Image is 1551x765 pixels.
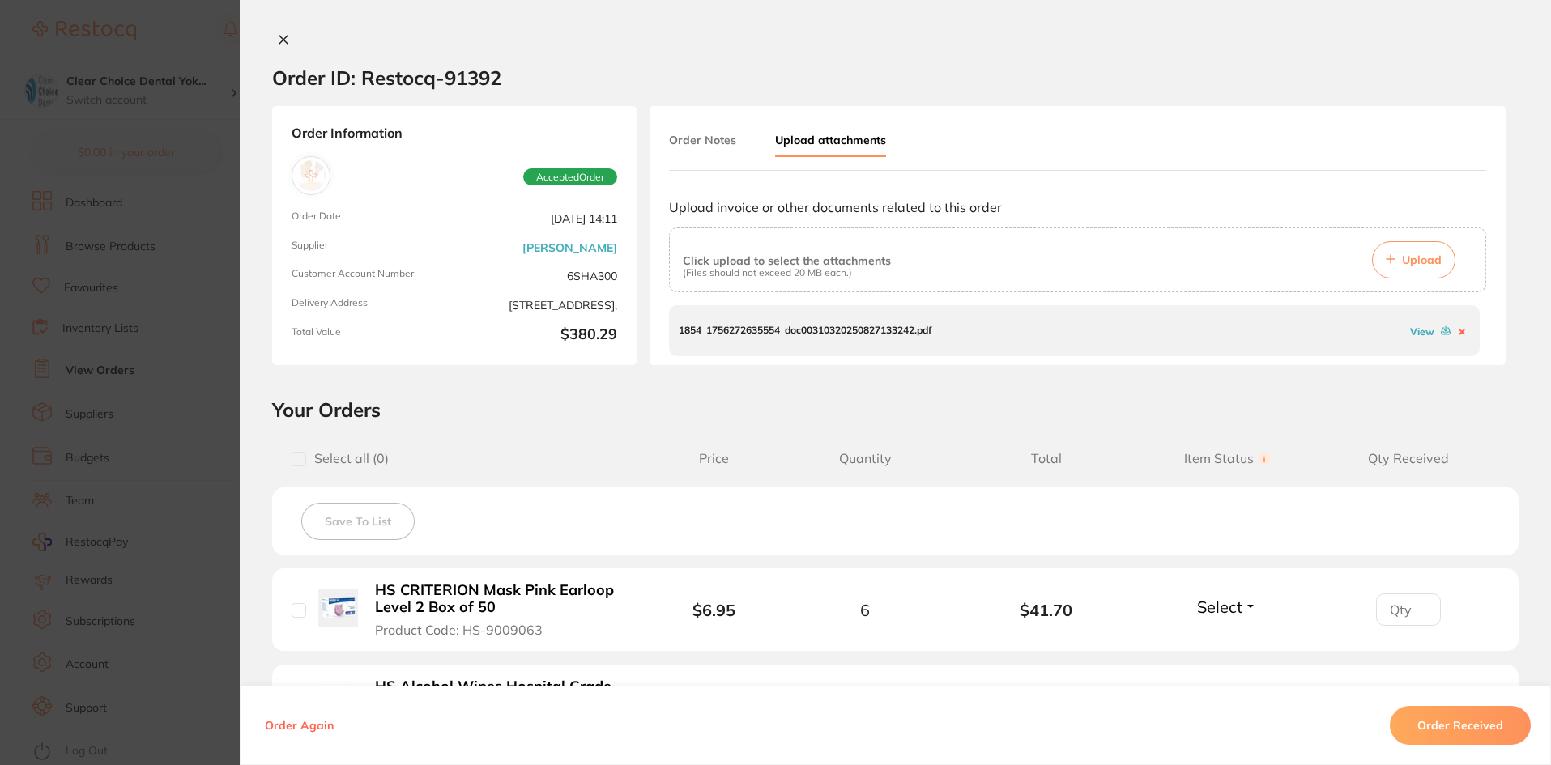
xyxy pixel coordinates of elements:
[956,601,1137,619] b: $41.70
[654,451,774,466] span: Price
[1192,597,1262,617] button: Select
[1376,593,1441,626] input: Qty
[679,325,931,336] p: 1854_1756272635554_doc00310320250827133242.pdf
[1410,325,1434,338] a: View
[683,254,891,267] p: Click upload to select the attachments
[272,397,1519,422] h2: Your Orders
[1390,706,1531,745] button: Order Received
[370,678,630,734] button: HS Alcohol Wipes Hospital Grade REFILL Pack 220 wipes Product Code: HS-5722625
[461,297,617,313] span: [STREET_ADDRESS],
[301,503,415,540] button: Save To List
[461,326,617,346] b: $380.29
[1402,253,1442,267] span: Upload
[669,200,1486,215] p: Upload invoice or other documents related to this order
[1372,241,1455,278] button: Upload
[296,160,326,191] img: Henry Schein Halas
[375,623,543,637] span: Product Code: HS-9009063
[1318,451,1499,466] span: Qty Received
[774,451,956,466] span: Quantity
[461,210,617,227] span: [DATE] 14:11
[292,210,448,227] span: Order Date
[860,601,870,619] span: 6
[292,268,448,284] span: Customer Account Number
[292,297,448,313] span: Delivery Address
[1197,597,1242,617] span: Select
[775,125,886,157] button: Upload attachments
[375,678,625,712] b: HS Alcohol Wipes Hospital Grade REFILL Pack 220 wipes
[1137,451,1319,466] span: Item Status
[292,240,448,256] span: Supplier
[306,451,389,466] span: Select all ( 0 )
[461,268,617,284] span: 6SHA300
[272,66,501,90] h2: Order ID: Restocq- 91392
[669,125,736,155] button: Order Notes
[292,125,617,143] strong: Order Information
[318,684,358,724] img: HS Alcohol Wipes Hospital Grade REFILL Pack 220 wipes
[318,589,358,628] img: HS CRITERION Mask Pink Earloop Level 2 Box of 50
[260,718,339,733] button: Order Again
[683,267,891,278] p: (Files should not exceed 20 MB each.)
[292,326,448,346] span: Total Value
[370,581,630,638] button: HS CRITERION Mask Pink Earloop Level 2 Box of 50 Product Code: HS-9009063
[522,241,617,254] a: [PERSON_NAME]
[956,451,1137,466] span: Total
[692,600,735,620] b: $6.95
[523,168,617,186] span: Accepted Order
[375,582,625,615] b: HS CRITERION Mask Pink Earloop Level 2 Box of 50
